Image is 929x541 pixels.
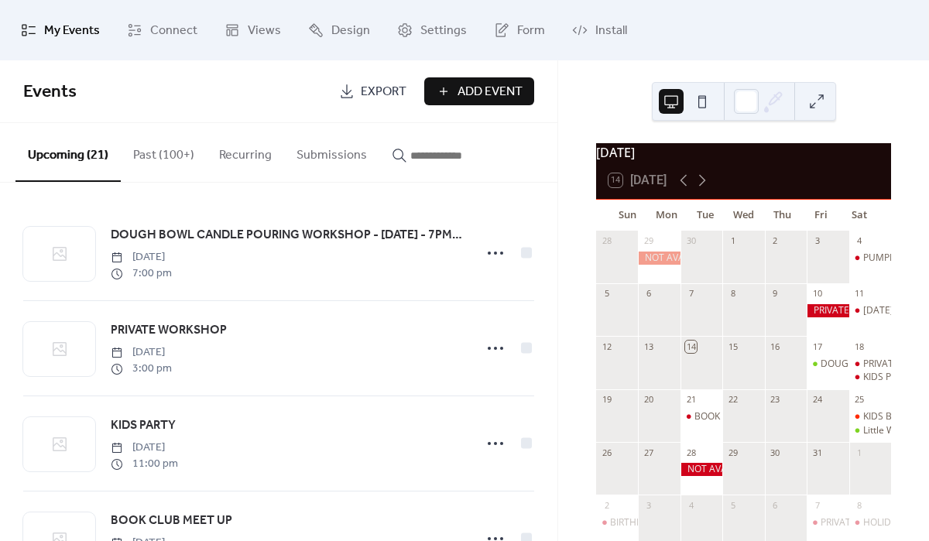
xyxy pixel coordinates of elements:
[807,304,848,317] div: PRIVATE EVENT
[111,416,176,435] span: KIDS PARTY
[331,19,370,43] span: Design
[111,226,464,245] span: DOUGH BOWL CANDLE POURING WORKSHOP - [DATE] - 7PM-9PM
[811,499,823,511] div: 7
[863,371,914,384] div: KIDS PARTY
[44,19,100,43] span: My Events
[770,394,781,406] div: 23
[849,304,891,317] div: THANKSGIVING PUMPKIN CANDLE POUR WORKSHOP - SAT 11TH OCT
[638,252,680,265] div: NOT AVAILABLE
[727,499,739,511] div: 5
[595,19,627,43] span: Install
[111,361,172,377] span: 3:00 pm
[458,83,523,101] span: Add Event
[854,447,866,458] div: 1
[849,371,891,384] div: KIDS PARTY
[213,6,293,54] a: Views
[727,341,739,352] div: 15
[517,19,545,43] span: Form
[727,288,739,300] div: 8
[694,410,788,423] div: BOOK CLUB MEET UP
[386,6,478,54] a: Settings
[643,394,654,406] div: 20
[854,499,866,511] div: 8
[424,77,534,105] button: Add Event
[807,516,848,529] div: PRIVATE HOLIDAY PARTY
[643,499,654,511] div: 3
[111,456,178,472] span: 11:00 pm
[643,447,654,458] div: 27
[482,6,557,54] a: Form
[111,320,227,341] a: PRIVATE WORKSHOP
[297,6,382,54] a: Design
[821,516,928,529] div: PRIVATE HOLIDAY PARTY
[111,344,172,361] span: [DATE]
[284,123,379,180] button: Submissions
[9,6,111,54] a: My Events
[111,321,227,340] span: PRIVATE WORKSHOP
[811,288,823,300] div: 10
[770,288,781,300] div: 9
[420,19,467,43] span: Settings
[770,499,781,511] div: 6
[854,394,866,406] div: 25
[849,424,891,437] div: Little Witches and Wizards Spell Jar Workshop - Saturday 25th Oct 11am -1.30pm
[111,416,176,436] a: KIDS PARTY
[811,341,823,352] div: 17
[115,6,209,54] a: Connect
[111,511,232,531] a: BOOK CLUB MEET UP
[327,77,418,105] a: Export
[643,341,654,352] div: 13
[111,225,464,245] a: DOUGH BOWL CANDLE POURING WORKSHOP - [DATE] - 7PM-9PM
[121,123,207,180] button: Past (100+)
[248,19,281,43] span: Views
[111,512,232,530] span: BOOK CLUB MEET UP
[560,6,639,54] a: Install
[601,394,612,406] div: 19
[647,200,686,231] div: Mon
[854,288,866,300] div: 11
[361,83,406,101] span: Export
[23,75,77,109] span: Events
[685,447,697,458] div: 28
[770,341,781,352] div: 16
[15,123,121,182] button: Upcoming (21)
[601,235,612,247] div: 28
[608,200,647,231] div: Sun
[685,235,697,247] div: 30
[727,447,739,458] div: 29
[680,410,722,423] div: BOOK CLUB MEET UP
[770,235,781,247] div: 2
[596,143,891,162] div: [DATE]
[807,358,848,371] div: DOUGH BOWL CANDLE POURING WORKSHOP - FRI 17TH OCT - 7PM-9PM
[150,19,197,43] span: Connect
[849,358,891,371] div: PRIVATE WORKSHOP
[770,447,781,458] div: 30
[763,200,801,231] div: Thu
[680,463,722,476] div: NOT AVAILABLE
[643,235,654,247] div: 29
[811,235,823,247] div: 3
[725,200,763,231] div: Wed
[610,516,685,529] div: BIRTHDAY PARTY
[801,200,840,231] div: Fri
[849,252,891,265] div: PUMPKIN CANDLE POUR WORKSHOP
[207,123,284,180] button: Recurring
[111,249,172,265] span: [DATE]
[601,499,612,511] div: 2
[811,447,823,458] div: 31
[686,200,725,231] div: Tue
[727,235,739,247] div: 1
[849,516,891,529] div: HOLIDAY PORCH DUO WORKSHOP 6-9PM
[811,394,823,406] div: 24
[685,394,697,406] div: 21
[840,200,879,231] div: Sat
[596,516,638,529] div: BIRTHDAY PARTY
[849,410,891,423] div: KIDS BIRTHDAY PARTY
[854,235,866,247] div: 4
[685,288,697,300] div: 7
[601,341,612,352] div: 12
[643,288,654,300] div: 6
[111,265,172,282] span: 7:00 pm
[854,341,866,352] div: 18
